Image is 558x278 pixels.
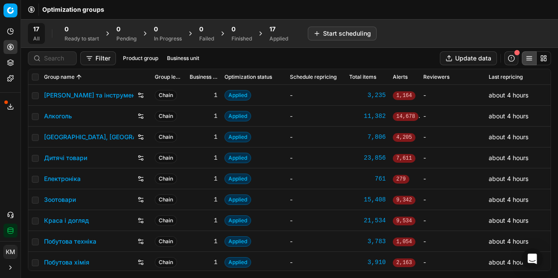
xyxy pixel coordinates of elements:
[190,112,218,121] div: 1
[489,154,528,161] span: about 4 hours
[225,111,251,121] span: Applied
[190,174,218,183] div: 1
[154,25,158,33] span: 0
[349,216,386,225] a: 21,534
[231,35,252,42] div: Finished
[349,237,386,246] a: 3,783
[190,195,218,204] div: 1
[349,195,386,204] a: 15,408
[44,174,81,183] a: Електроніка
[116,25,120,33] span: 0
[420,189,485,210] td: -
[44,195,76,204] a: Зоотовари
[269,35,288,42] div: Applied
[349,112,386,121] a: 11,382
[44,216,89,225] a: Краса і догляд
[42,5,104,14] nav: breadcrumb
[155,132,177,142] span: Chain
[155,74,183,80] span: Group level
[225,257,251,268] span: Applied
[199,35,214,42] div: Failed
[393,175,409,184] span: 279
[155,215,177,226] span: Chain
[190,154,218,162] div: 1
[155,174,177,184] span: Chain
[349,258,386,267] a: 3,910
[44,74,75,80] span: Group name
[190,237,218,246] div: 1
[4,245,17,258] span: КM
[225,236,251,247] span: Applied
[393,133,415,142] span: 4,205
[225,74,272,80] span: Optimization status
[420,210,485,231] td: -
[349,74,376,80] span: Total items
[349,154,386,162] a: 23,856
[349,133,386,141] a: 7,806
[225,194,251,205] span: Applied
[393,258,415,267] span: 2,163
[393,91,415,100] span: 1,164
[286,168,346,189] td: -
[420,85,485,106] td: -
[286,252,346,273] td: -
[489,238,528,245] span: about 4 hours
[44,237,96,246] a: Побутова техніка
[440,51,497,65] button: Update data
[190,258,218,267] div: 1
[393,112,418,121] span: 14,678
[33,25,39,33] span: 17
[155,194,177,205] span: Chain
[190,74,218,80] span: Business unit
[393,217,415,225] span: 9,534
[154,35,182,42] div: In Progress
[489,175,528,182] span: about 4 hours
[42,5,104,14] span: Optimization groups
[286,231,346,252] td: -
[75,73,83,81] button: Sorted by Group name ascending
[489,91,528,99] span: about 4 hours
[190,133,218,141] div: 1
[65,25,68,33] span: 0
[116,35,136,42] div: Pending
[393,154,415,163] span: 7,611
[163,53,203,64] button: Business unit
[393,196,415,204] span: 9,342
[308,27,377,40] button: Start scheduling
[3,245,17,259] button: КM
[489,258,528,266] span: about 4 hours
[420,231,485,252] td: -
[155,236,177,247] span: Chain
[225,215,251,226] span: Applied
[80,51,116,65] button: Filter
[423,74,449,80] span: Reviewers
[286,127,346,147] td: -
[420,252,485,273] td: -
[199,25,203,33] span: 0
[155,257,177,268] span: Chain
[420,147,485,168] td: -
[393,74,408,80] span: Alerts
[349,91,386,100] a: 3,235
[155,153,177,163] span: Chain
[286,85,346,106] td: -
[44,258,89,267] a: Побутова хімія
[44,112,72,121] a: Алкоголь
[489,133,528,141] span: about 4 hours
[349,174,386,183] a: 761
[225,153,251,163] span: Applied
[420,127,485,147] td: -
[286,210,346,231] td: -
[44,91,134,100] a: [PERSON_NAME] та інструменти
[155,111,177,121] span: Chain
[290,74,337,80] span: Schedule repricing
[190,91,218,100] div: 1
[190,216,218,225] div: 1
[489,112,528,120] span: about 4 hours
